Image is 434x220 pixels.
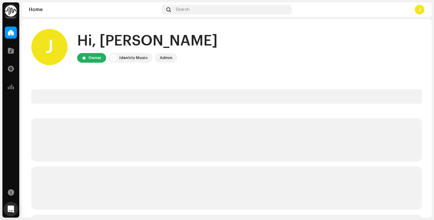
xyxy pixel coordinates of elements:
div: Hi, [PERSON_NAME] [77,31,218,51]
div: Admin [160,54,172,61]
img: 0f74c21f-6d1c-4dbc-9196-dbddad53419e [110,54,117,61]
div: Identity Music [119,54,148,61]
img: 0f74c21f-6d1c-4dbc-9196-dbddad53419e [5,5,17,17]
div: Open Intercom Messenger [4,202,18,216]
div: J [415,5,424,14]
div: Owner [88,54,101,61]
div: Home [29,7,159,12]
div: J [31,29,68,65]
span: Search [176,7,190,12]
